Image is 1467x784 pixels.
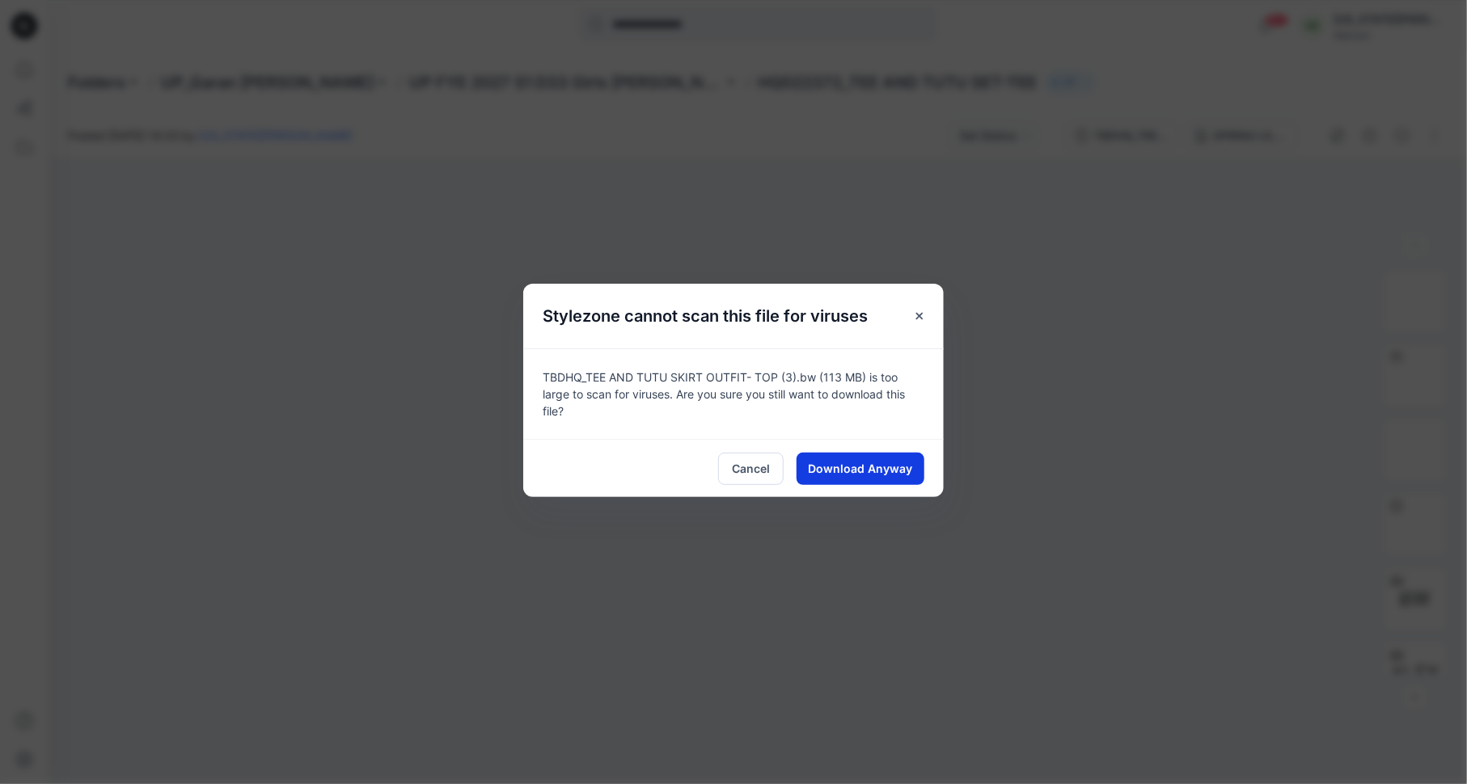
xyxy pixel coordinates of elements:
button: Download Anyway [797,453,924,485]
button: Cancel [718,453,784,485]
span: Download Anyway [809,460,913,477]
div: TBDHQ_TEE AND TUTU SKIRT OUTFIT- TOP (3).bw (113 MB) is too large to scan for viruses. Are you su... [523,348,944,439]
button: Close [905,301,934,331]
h5: Stylezone cannot scan this file for viruses [523,284,887,348]
span: Cancel [732,460,770,477]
